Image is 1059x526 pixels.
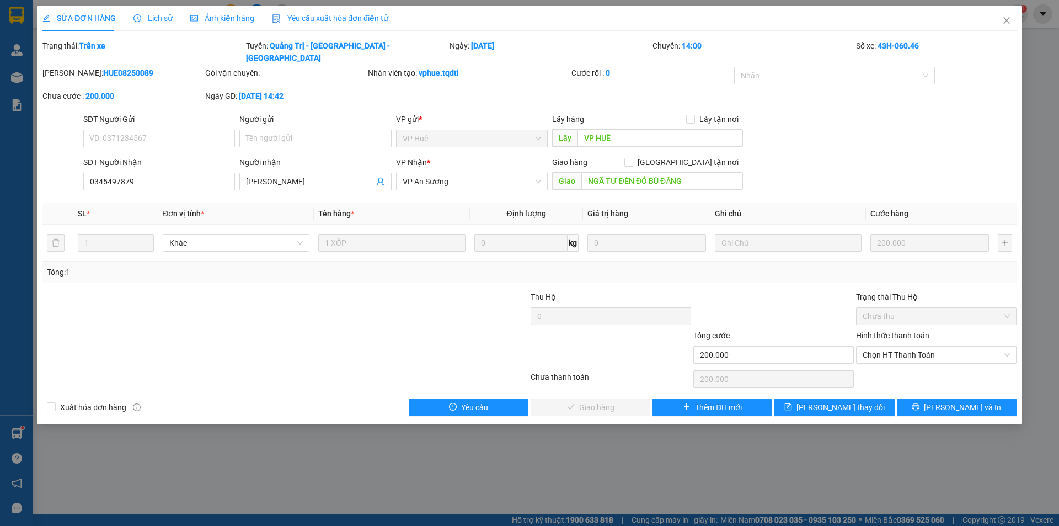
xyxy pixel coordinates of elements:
[239,113,391,125] div: Người gửi
[272,14,388,23] span: Yêu cầu xuất hóa đơn điện tử
[205,67,366,79] div: Gói vận chuyển:
[42,14,50,22] span: edit
[870,209,908,218] span: Cước hàng
[870,234,989,252] input: 0
[47,266,409,278] div: Tổng: 1
[205,90,366,102] div: Ngày GD:
[133,14,173,23] span: Lịch sử
[633,156,743,168] span: [GEOGRAPHIC_DATA] tận nơi
[403,130,541,147] span: VP Huế
[169,235,303,251] span: Khác
[652,399,772,416] button: plusThêm ĐH mới
[190,14,254,23] span: Ảnh kiện hàng
[403,173,541,190] span: VP An Sương
[419,68,459,77] b: vphue.tqdtl
[855,40,1018,64] div: Số xe:
[471,41,494,50] b: [DATE]
[133,14,141,22] span: clock-circle
[796,401,885,413] span: [PERSON_NAME] thay đổi
[710,203,866,225] th: Ghi chú
[774,399,894,416] button: save[PERSON_NAME] thay đổi
[531,399,650,416] button: checkGiao hàng
[449,403,457,412] span: exclamation-circle
[912,403,919,412] span: printer
[897,399,1017,416] button: printer[PERSON_NAME] và In
[163,209,204,218] span: Đơn vị tính
[878,41,919,50] b: 43H-060.46
[552,129,577,147] span: Lấy
[41,40,245,64] div: Trạng thái:
[448,40,652,64] div: Ngày:
[587,234,706,252] input: 0
[998,234,1012,252] button: plus
[396,113,548,125] div: VP gửi
[78,209,87,218] span: SL
[577,129,743,147] input: Dọc đường
[409,399,528,416] button: exclamation-circleYêu cầu
[991,6,1022,36] button: Close
[239,156,391,168] div: Người nhận
[42,67,203,79] div: [PERSON_NAME]:
[571,67,732,79] div: Cước rồi :
[42,90,203,102] div: Chưa cước :
[529,371,692,390] div: Chưa thanh toán
[272,14,281,23] img: icon
[863,347,1010,363] span: Chọn HT Thanh Toán
[924,401,1001,413] span: [PERSON_NAME] và In
[318,234,465,252] input: VD: Bàn, Ghế
[695,113,743,125] span: Lấy tận nơi
[133,403,141,411] span: info-circle
[190,14,198,22] span: picture
[368,67,569,79] div: Nhân viên tạo:
[695,401,742,413] span: Thêm ĐH mới
[245,40,448,64] div: Tuyến:
[239,92,284,100] b: [DATE] 14:42
[552,158,587,167] span: Giao hàng
[47,234,65,252] button: delete
[318,209,354,218] span: Tên hàng
[85,92,114,100] b: 200.000
[552,115,584,124] span: Lấy hàng
[587,209,628,218] span: Giá trị hàng
[606,68,610,77] b: 0
[651,40,855,64] div: Chuyến:
[79,41,105,50] b: Trên xe
[693,331,730,340] span: Tổng cước
[103,68,153,77] b: HUE08250089
[568,234,579,252] span: kg
[682,41,702,50] b: 14:00
[531,293,556,301] span: Thu Hộ
[461,401,488,413] span: Yêu cầu
[246,41,390,62] b: Quảng Trị - [GEOGRAPHIC_DATA] - [GEOGRAPHIC_DATA]
[784,403,792,412] span: save
[715,234,862,252] input: Ghi Chú
[507,209,546,218] span: Định lượng
[396,158,427,167] span: VP Nhận
[42,14,116,23] span: SỬA ĐƠN HÀNG
[552,172,581,190] span: Giao
[856,331,929,340] label: Hình thức thanh toán
[1002,16,1011,25] span: close
[863,308,1010,325] span: Chưa thu
[56,401,131,413] span: Xuất hóa đơn hàng
[376,177,385,186] span: user-add
[581,172,743,190] input: Dọc đường
[83,156,235,168] div: SĐT Người Nhận
[83,113,235,125] div: SĐT Người Gửi
[683,403,691,412] span: plus
[856,291,1017,303] div: Trạng thái Thu Hộ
